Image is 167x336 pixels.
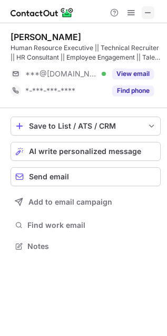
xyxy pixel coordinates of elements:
[112,85,154,96] button: Reveal Button
[11,167,161,186] button: Send email
[27,220,156,230] span: Find work email
[11,142,161,161] button: AI write personalized message
[28,198,112,206] span: Add to email campaign
[29,172,69,181] span: Send email
[29,147,141,156] span: AI write personalized message
[112,69,154,79] button: Reveal Button
[11,6,74,19] img: ContactOut v5.3.10
[11,43,161,62] div: Human Resource Executive || Technical Recruiter || HR Consultant || Employee Engagement || Talent...
[25,69,98,79] span: ***@[DOMAIN_NAME]
[29,122,142,130] div: Save to List / ATS / CRM
[11,32,81,42] div: [PERSON_NAME]
[27,242,156,251] span: Notes
[11,218,161,233] button: Find work email
[11,239,161,254] button: Notes
[11,193,161,212] button: Add to email campaign
[11,117,161,136] button: save-profile-one-click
